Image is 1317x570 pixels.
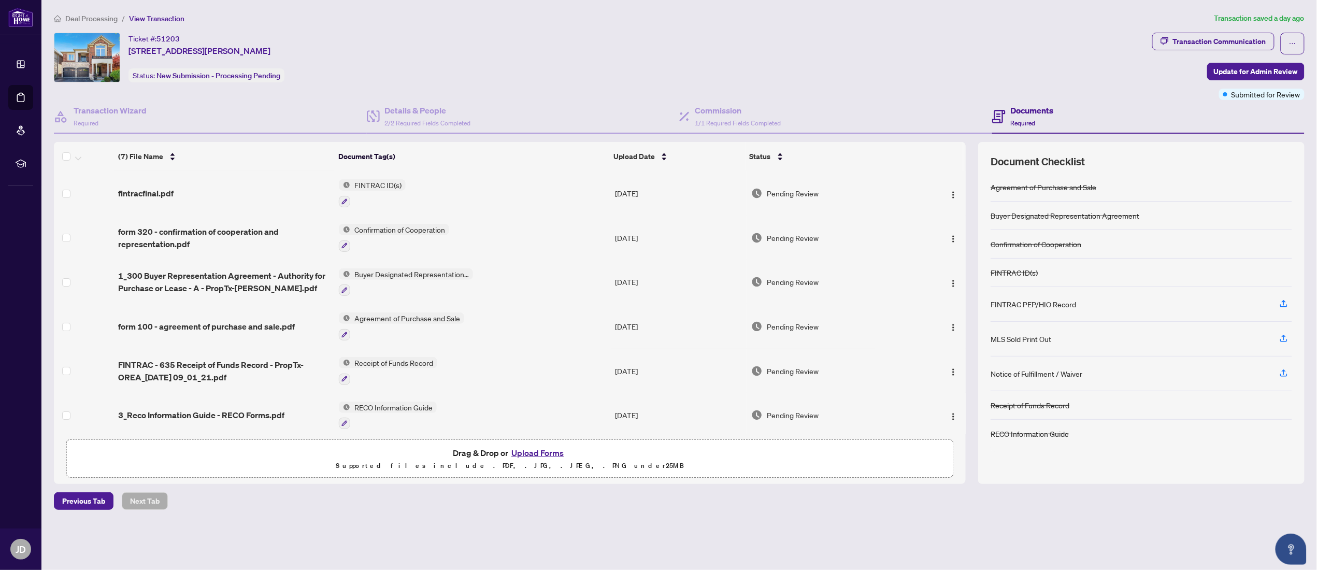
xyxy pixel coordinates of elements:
[767,409,819,421] span: Pending Review
[118,359,331,383] span: FINTRAC - 635 Receipt of Funds Record - PropTx-OREA_[DATE] 09_01_21.pdf
[339,179,406,207] button: Status IconFINTRAC ID(s)
[945,230,962,246] button: Logo
[1173,33,1266,50] div: Transaction Communication
[54,33,120,82] img: IMG-W12350013_1.jpg
[118,320,295,333] span: form 100 - agreement of purchase and sale.pdf
[751,321,763,332] img: Document Status
[949,279,957,288] img: Logo
[949,235,957,243] img: Logo
[156,34,180,44] span: 51203
[350,357,437,368] span: Receipt of Funds Record
[695,104,781,117] h4: Commission
[339,357,350,368] img: Status Icon
[339,179,350,191] img: Status Icon
[54,492,113,510] button: Previous Tab
[767,321,819,332] span: Pending Review
[767,365,819,377] span: Pending Review
[385,104,471,117] h4: Details & People
[1232,89,1300,100] span: Submitted for Review
[945,407,962,423] button: Logo
[339,312,350,324] img: Status Icon
[129,14,184,23] span: View Transaction
[16,542,26,557] span: JD
[991,238,1081,250] div: Confirmation of Cooperation
[62,493,105,509] span: Previous Tab
[122,12,125,24] li: /
[339,402,437,430] button: Status IconRECO Information Guide
[750,151,771,162] span: Status
[611,260,747,305] td: [DATE]
[991,210,1139,221] div: Buyer Designated Representation Agreement
[1011,119,1036,127] span: Required
[991,368,1082,379] div: Notice of Fulfillment / Waiver
[128,45,270,57] span: [STREET_ADDRESS][PERSON_NAME]
[350,179,406,191] span: FINTRAC ID(s)
[945,185,962,202] button: Logo
[118,409,284,421] span: 3_Reco Information Guide - RECO Forms.pdf
[767,232,819,244] span: Pending Review
[118,225,331,250] span: form 320 - confirmation of cooperation and representation.pdf
[991,400,1069,411] div: Receipt of Funds Record
[8,8,33,27] img: logo
[339,268,473,296] button: Status IconBuyer Designated Representation Agreement
[945,318,962,335] button: Logo
[74,119,98,127] span: Required
[339,312,464,340] button: Status IconAgreement of Purchase and Sale
[118,187,174,199] span: fintracfinal.pdf
[613,151,655,162] span: Upload Date
[73,460,947,472] p: Supported files include .PDF, .JPG, .JPEG, .PNG under 25 MB
[350,402,437,413] span: RECO Information Guide
[611,171,747,216] td: [DATE]
[949,412,957,421] img: Logo
[122,492,168,510] button: Next Tab
[611,216,747,260] td: [DATE]
[508,446,567,460] button: Upload Forms
[751,276,763,288] img: Document Status
[339,357,437,385] button: Status IconReceipt of Funds Record
[1011,104,1054,117] h4: Documents
[945,274,962,290] button: Logo
[334,142,609,171] th: Document Tag(s)
[128,33,180,45] div: Ticket #:
[751,365,763,377] img: Document Status
[751,409,763,421] img: Document Status
[609,142,746,171] th: Upload Date
[767,188,819,199] span: Pending Review
[1207,63,1305,80] button: Update for Admin Review
[991,333,1051,345] div: MLS Sold Print Out
[114,142,334,171] th: (7) File Name
[949,323,957,332] img: Logo
[945,363,962,379] button: Logo
[751,232,763,244] img: Document Status
[156,71,280,80] span: New Submission - Processing Pending
[695,119,781,127] span: 1/1 Required Fields Completed
[611,349,747,393] td: [DATE]
[1214,63,1298,80] span: Update for Admin Review
[991,181,1096,193] div: Agreement of Purchase and Sale
[1289,40,1296,47] span: ellipsis
[453,446,567,460] span: Drag & Drop or
[991,267,1038,278] div: FINTRAC ID(s)
[611,393,747,438] td: [DATE]
[949,191,957,199] img: Logo
[991,428,1069,439] div: RECO Information Guide
[385,119,471,127] span: 2/2 Required Fields Completed
[67,440,953,478] span: Drag & Drop orUpload FormsSupported files include .PDF, .JPG, .JPEG, .PNG under25MB
[339,224,449,252] button: Status IconConfirmation of Cooperation
[118,151,163,162] span: (7) File Name
[991,298,1076,310] div: FINTRAC PEP/HIO Record
[128,68,284,82] div: Status:
[746,142,915,171] th: Status
[339,268,350,280] img: Status Icon
[74,104,147,117] h4: Transaction Wizard
[1152,33,1275,50] button: Transaction Communication
[767,276,819,288] span: Pending Review
[350,268,473,280] span: Buyer Designated Representation Agreement
[751,188,763,199] img: Document Status
[949,368,957,376] img: Logo
[350,312,464,324] span: Agreement of Purchase and Sale
[118,269,331,294] span: 1_300 Buyer Representation Agreement - Authority for Purchase or Lease - A - PropTx-[PERSON_NAME]...
[339,402,350,413] img: Status Icon
[65,14,118,23] span: Deal Processing
[339,224,350,235] img: Status Icon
